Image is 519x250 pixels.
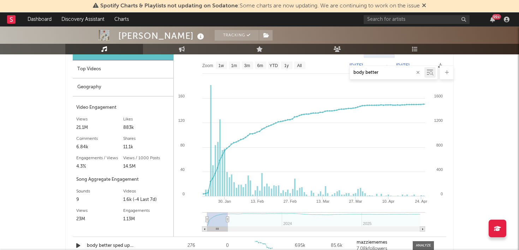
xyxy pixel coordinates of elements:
[123,187,170,196] div: Videos
[76,207,123,215] div: Views
[284,242,317,249] div: 695k
[123,154,170,162] div: Views / 1000 Posts
[76,175,170,184] div: Song Aggregate Engagement
[297,63,302,68] text: All
[434,94,443,98] text: 1600
[350,63,363,68] text: [DATE]
[118,30,206,42] div: [PERSON_NAME]
[436,143,443,147] text: 800
[76,135,123,143] div: Comments
[396,63,410,68] text: [DATE]
[226,242,229,249] div: 0
[415,199,427,203] text: 24. Apr
[23,12,56,26] a: Dashboard
[123,135,170,143] div: Shares
[382,199,394,203] text: 10. Apr
[436,167,443,172] text: 400
[257,63,263,68] text: 6m
[231,63,237,68] text: 1m
[123,162,170,171] div: 14.5M
[349,199,362,203] text: 27. Mar
[175,242,208,249] div: 276
[350,70,424,76] input: Search by song name or URL
[76,187,123,196] div: Sounds
[123,143,170,151] div: 11.1k
[56,12,109,26] a: Discovery Assistant
[76,103,170,112] div: Video Engagement
[73,60,173,78] div: Top Videos
[123,196,170,204] div: 1.6k (-4 Last 7d)
[76,162,123,171] div: 4.3%
[434,118,443,123] text: 1200
[284,199,297,203] text: 27. Feb
[76,154,123,162] div: Engagements / Views
[100,3,420,9] span: : Some charts are now updating. We are continuing to work on the issue
[219,63,224,68] text: 1w
[180,143,185,147] text: 80
[218,199,231,203] text: 30. Jan
[244,63,250,68] text: 3m
[215,30,259,41] button: Tracking
[202,63,213,68] text: Zoom
[384,63,388,68] text: →
[422,3,426,9] span: Dismiss
[357,240,406,245] a: mazziememes
[123,215,170,224] div: 1.13M
[316,199,330,203] text: 13. Mar
[492,14,501,19] div: 99 +
[76,196,123,204] div: 9
[357,240,387,245] strong: mazziememes
[123,207,170,215] div: Engagements
[441,192,443,196] text: 0
[100,3,238,9] span: Spotify Charts & Playlists not updating on Sodatone
[73,78,173,96] div: Geography
[123,124,170,132] div: 883k
[178,118,185,123] text: 120
[109,12,134,26] a: Charts
[320,242,353,249] div: 85.6k
[364,15,470,24] input: Search for artists
[180,167,185,172] text: 40
[123,115,170,124] div: Likes
[269,63,278,68] text: YTD
[87,242,161,249] a: body better sped up [PERSON_NAME]
[76,124,123,132] div: 21.1M
[178,94,185,98] text: 160
[284,63,289,68] text: 1y
[76,215,123,224] div: 23M
[76,115,123,124] div: Views
[183,192,185,196] text: 0
[490,17,495,22] button: 99+
[251,199,264,203] text: 13. Feb
[76,143,123,151] div: 6.84k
